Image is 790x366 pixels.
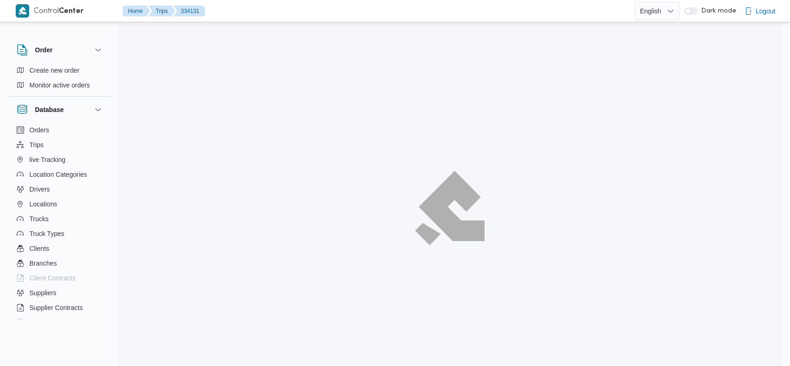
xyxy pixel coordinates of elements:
button: Home [123,6,150,17]
button: Branches [13,256,107,271]
button: Logout [741,2,779,20]
button: Monitor active orders [13,78,107,93]
button: Supplier Contracts [13,300,107,315]
img: X8yXhbKr1z7QwAAAABJRU5ErkJggg== [16,4,29,18]
div: Order [9,63,111,96]
div: Database [9,123,111,323]
button: Truck Types [13,226,107,241]
span: Clients [30,243,50,254]
button: Create new order [13,63,107,78]
h3: Database [35,104,64,115]
span: Trucks [30,213,49,224]
span: Suppliers [30,287,56,298]
span: Locations [30,199,57,210]
span: Logout [756,6,776,17]
b: Center [59,8,84,15]
span: Client Contracts [30,273,76,284]
span: Create new order [30,65,80,76]
button: Devices [13,315,107,330]
button: Trucks [13,211,107,226]
span: Trips [30,139,44,150]
span: live Tracking [30,154,66,165]
span: Devices [30,317,53,328]
h3: Order [35,44,53,56]
span: Drivers [30,184,50,195]
button: 334131 [174,6,205,17]
span: Truck Types [30,228,64,239]
span: Orders [30,124,50,136]
span: Dark mode [697,7,736,15]
button: Drivers [13,182,107,197]
span: Location Categories [30,169,87,180]
button: live Tracking [13,152,107,167]
button: Database [17,104,104,115]
span: Monitor active orders [30,80,90,91]
span: Supplier Contracts [30,302,83,313]
button: Client Contracts [13,271,107,285]
button: Trips [13,137,107,152]
img: ILLA Logo [420,176,479,239]
button: Clients [13,241,107,256]
button: Locations [13,197,107,211]
span: Branches [30,258,57,269]
button: Order [17,44,104,56]
button: Trips [149,6,175,17]
button: Suppliers [13,285,107,300]
button: Orders [13,123,107,137]
button: Location Categories [13,167,107,182]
